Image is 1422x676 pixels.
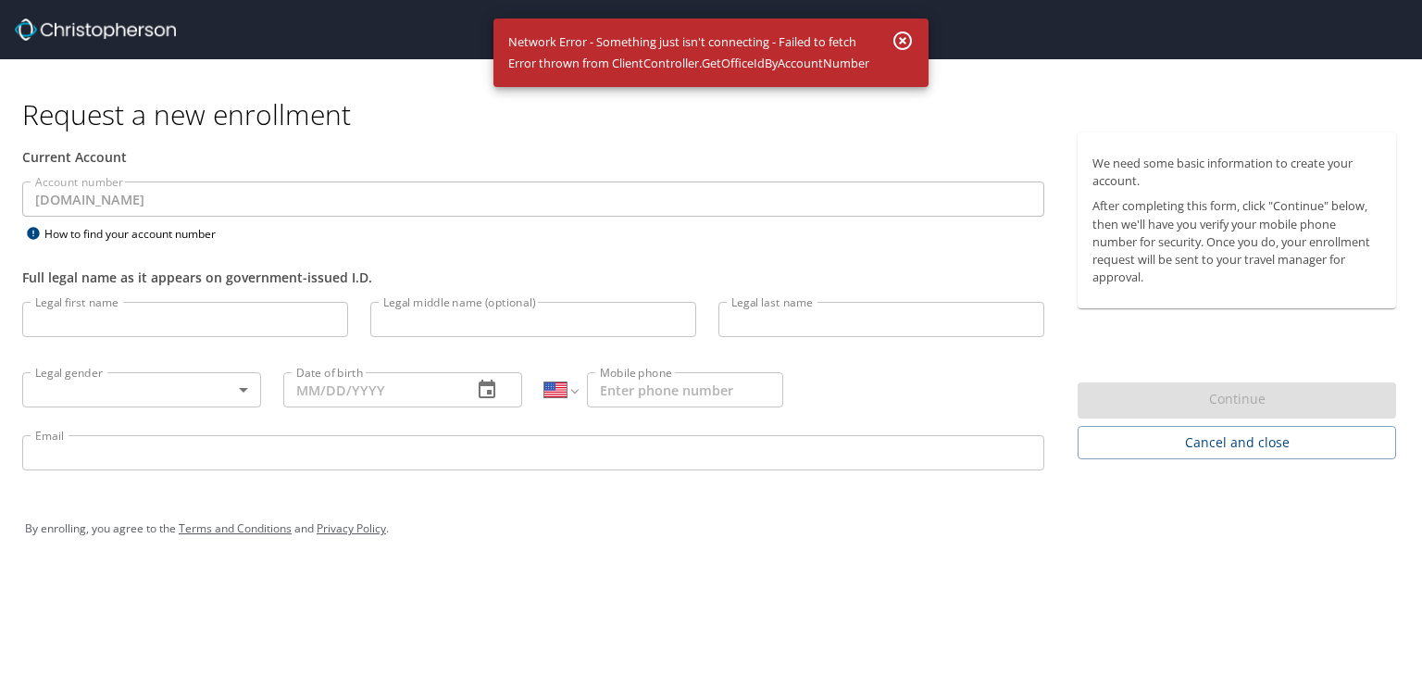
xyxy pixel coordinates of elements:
[1092,432,1381,455] span: Cancel and close
[22,147,1044,167] div: Current Account
[1092,155,1381,190] p: We need some basic information to create your account.
[22,222,254,245] div: How to find your account number
[25,506,1397,552] div: By enrolling, you agree to the and .
[22,372,261,407] div: ​
[587,372,783,407] input: Enter phone number
[1078,426,1396,460] button: Cancel and close
[22,96,1411,132] h1: Request a new enrollment
[1092,197,1381,286] p: After completing this form, click "Continue" below, then we'll have you verify your mobile phone ...
[22,268,1044,287] div: Full legal name as it appears on government-issued I.D.
[508,24,869,81] div: Network Error - Something just isn't connecting - Failed to fetch Error thrown from ClientControl...
[283,372,457,407] input: MM/DD/YYYY
[317,520,386,536] a: Privacy Policy
[179,520,292,536] a: Terms and Conditions
[15,19,176,41] img: cbt logo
